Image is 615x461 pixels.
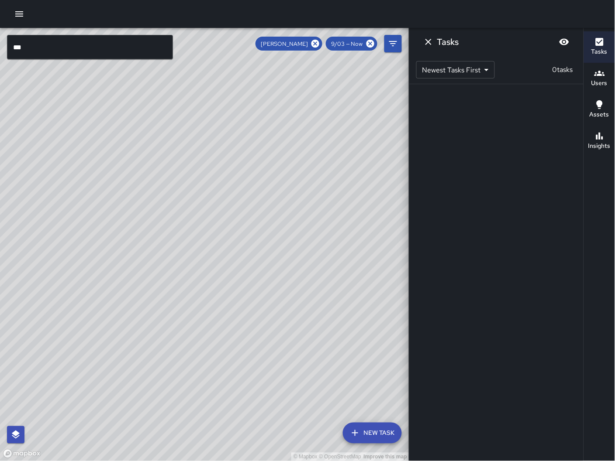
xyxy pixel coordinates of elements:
button: Assets [584,94,615,126]
h6: Users [591,79,608,88]
h6: Tasks [591,47,608,57]
button: Blur [556,33,573,51]
h6: Insights [588,141,611,151]
div: 9/03 — Now [326,37,377,51]
button: Tasks [584,31,615,63]
button: Users [584,63,615,94]
span: 9/03 — Now [326,40,368,48]
button: Dismiss [420,33,437,51]
button: Filters [384,35,402,52]
button: New Task [343,423,402,444]
div: [PERSON_NAME] [256,37,322,51]
div: Newest Tasks First [416,61,495,79]
button: Insights [584,126,615,157]
h6: Tasks [437,35,459,49]
p: 0 tasks [549,65,577,75]
span: [PERSON_NAME] [256,40,313,48]
h6: Assets [590,110,609,120]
